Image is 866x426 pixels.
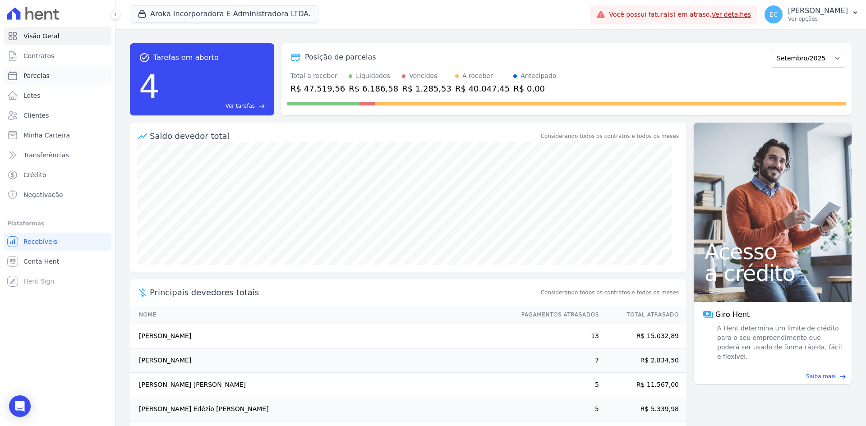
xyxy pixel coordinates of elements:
span: EC [769,11,778,18]
th: Pagamentos Atrasados [513,306,599,324]
a: Minha Carteira [4,126,111,144]
span: Giro Hent [715,309,750,320]
td: 13 [513,324,599,348]
span: Crédito [23,170,46,179]
a: Crédito [4,166,111,184]
a: Visão Geral [4,27,111,45]
div: Open Intercom Messenger [9,395,31,417]
span: Visão Geral [23,32,60,41]
a: Recebíveis [4,233,111,251]
td: [PERSON_NAME] Edézio [PERSON_NAME] [130,397,513,421]
div: R$ 1.285,53 [402,82,451,95]
div: R$ 0,00 [513,82,556,95]
div: Considerando todos os contratos e todos os meses [541,132,679,140]
div: R$ 47.519,56 [290,82,345,95]
span: Lotes [23,91,41,100]
td: R$ 11.567,00 [599,373,686,397]
a: Conta Hent [4,252,111,270]
span: Considerando todos os contratos e todos os meses [541,289,679,297]
span: Acesso [705,241,841,262]
div: Plataformas [7,218,108,229]
a: Clientes [4,106,111,124]
span: Conta Hent [23,257,59,266]
span: Parcelas [23,71,50,80]
td: [PERSON_NAME] [130,348,513,373]
td: [PERSON_NAME] [PERSON_NAME] [130,373,513,397]
a: Parcelas [4,67,111,85]
a: Transferências [4,146,111,164]
span: a crédito [705,262,841,284]
th: Nome [130,306,513,324]
a: Negativação [4,186,111,204]
span: Contratos [23,51,54,60]
button: EC [PERSON_NAME] Ver opções [757,2,866,27]
td: R$ 2.834,50 [599,348,686,373]
div: R$ 6.186,58 [349,82,398,95]
span: Clientes [23,111,49,120]
span: Negativação [23,190,63,199]
p: [PERSON_NAME] [788,6,848,15]
span: Saiba mais [806,372,836,380]
span: Ver tarefas [226,102,255,110]
td: 7 [513,348,599,373]
div: Liquidados [356,71,390,81]
div: Vencidos [409,71,437,81]
div: Saldo devedor total [150,130,539,142]
span: Minha Carteira [23,131,70,140]
a: Ver tarefas east [163,102,265,110]
div: Total a receber [290,71,345,81]
th: Total Atrasado [599,306,686,324]
span: Transferências [23,151,69,160]
td: 5 [513,397,599,421]
div: 4 [139,63,160,110]
td: 5 [513,373,599,397]
div: Antecipado [521,71,556,81]
button: Aroka Incorporadora E Administradora LTDA. [130,5,318,23]
td: R$ 15.032,89 [599,324,686,348]
div: Posição de parcelas [305,52,376,63]
a: Saiba mais east [699,372,846,380]
td: [PERSON_NAME] [130,324,513,348]
a: Ver detalhes [712,11,751,18]
span: Você possui fatura(s) em atraso. [609,10,751,19]
div: R$ 40.047,45 [455,82,510,95]
div: A receber [462,71,493,81]
a: Lotes [4,87,111,105]
span: east [258,103,265,110]
span: A Hent determina um limite de crédito para o seu empreendimento que poderá ser usado de forma ráp... [715,324,843,362]
td: R$ 5.339,98 [599,397,686,421]
span: east [839,373,846,380]
p: Ver opções [788,15,848,23]
span: Recebíveis [23,237,57,246]
span: Tarefas em aberto [153,52,219,63]
span: Principais devedores totais [150,286,539,298]
a: Contratos [4,47,111,65]
span: task_alt [139,52,150,63]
